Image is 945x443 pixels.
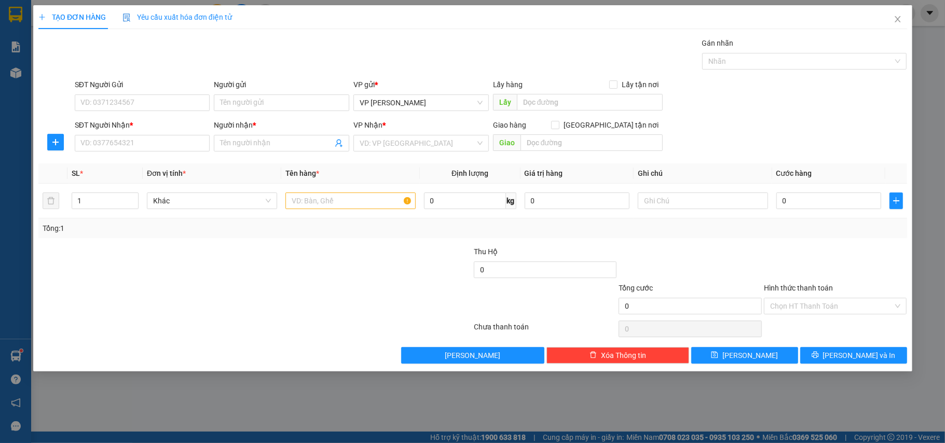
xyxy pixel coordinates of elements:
[823,350,895,361] span: [PERSON_NAME] và In
[800,347,907,364] button: printer[PERSON_NAME] và In
[451,169,488,177] span: Định lượng
[472,321,618,339] div: Chưa thanh toán
[214,119,349,131] div: Người nhận
[776,169,812,177] span: Cước hàng
[147,169,186,177] span: Đơn vị tính
[401,347,544,364] button: [PERSON_NAME]
[524,192,629,209] input: 0
[335,139,343,147] span: user-add
[48,138,63,146] span: plus
[619,284,653,292] span: Tổng cước
[711,351,718,359] span: save
[889,192,903,209] button: plus
[702,39,733,47] label: Gán nhãn
[722,350,778,361] span: [PERSON_NAME]
[524,169,563,177] span: Giá trị hàng
[618,79,663,90] span: Lấy tận nơi
[75,119,210,131] div: SĐT Người Nhận
[214,79,349,90] div: Người gửi
[505,192,516,209] span: kg
[634,163,772,184] th: Ghi chú
[473,247,497,256] span: Thu Hộ
[492,134,520,151] span: Giao
[764,284,833,292] label: Hình thức thanh toán
[883,5,912,34] button: Close
[38,13,106,21] span: TẠO ĐƠN HÀNG
[590,351,597,359] span: delete
[97,25,434,38] li: 26 Phó Cơ Điều, Phường 12
[520,134,663,151] input: Dọc đường
[546,347,689,364] button: deleteXóa Thông tin
[13,13,65,65] img: logo.jpg
[445,350,500,361] span: [PERSON_NAME]
[285,192,416,209] input: VD: Bàn, Ghế
[360,95,483,110] span: VP Bạc Liêu
[153,193,271,209] span: Khác
[353,121,382,129] span: VP Nhận
[71,169,79,177] span: SL
[75,79,210,90] div: SĐT Người Gửi
[638,192,768,209] input: Ghi Chú
[492,121,526,129] span: Giao hàng
[47,134,64,150] button: plus
[492,80,523,89] span: Lấy hàng
[893,15,901,23] span: close
[492,94,516,110] span: Lấy
[13,75,181,92] b: GỬI : VP [PERSON_NAME]
[122,13,232,21] span: Yêu cầu xuất hóa đơn điện tử
[43,223,365,234] div: Tổng: 1
[559,119,663,131] span: [GEOGRAPHIC_DATA] tận nơi
[43,192,59,209] button: delete
[97,38,434,51] li: Hotline: 02839552959
[691,347,798,364] button: save[PERSON_NAME]
[353,79,489,90] div: VP gửi
[516,94,663,110] input: Dọc đường
[811,351,818,359] span: printer
[122,13,131,22] img: icon
[38,13,46,21] span: plus
[285,169,319,177] span: Tên hàng
[601,350,646,361] span: Xóa Thông tin
[890,197,902,205] span: plus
